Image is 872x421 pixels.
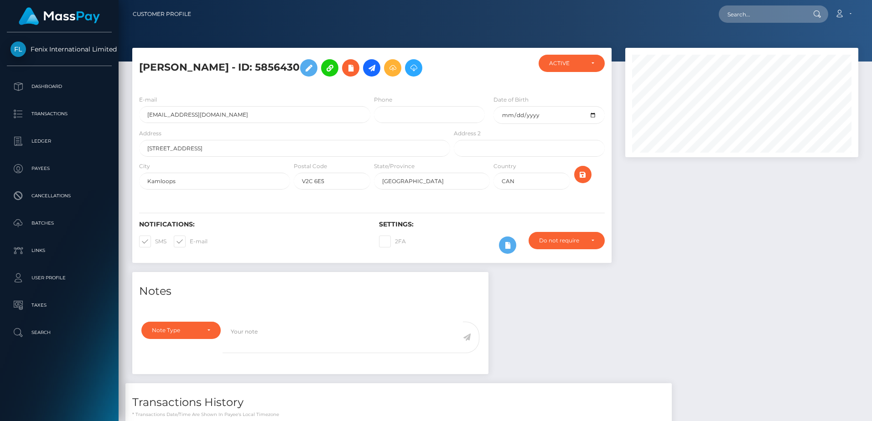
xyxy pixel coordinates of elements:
p: Transactions [10,107,108,121]
p: Ledger [10,134,108,148]
p: User Profile [10,271,108,285]
h6: Settings: [379,221,605,228]
a: Links [7,239,112,262]
a: Cancellations [7,185,112,207]
label: State/Province [374,162,415,170]
a: Ledger [7,130,112,153]
div: Note Type [152,327,200,334]
label: SMS [139,236,166,247]
span: Fenix International Limited [7,45,112,53]
button: Note Type [141,322,221,339]
label: City [139,162,150,170]
a: Transactions [7,103,112,125]
button: Do not require [529,232,605,249]
a: Search [7,321,112,344]
p: Dashboard [10,80,108,93]
label: 2FA [379,236,406,247]
label: Date of Birth [493,96,529,104]
img: MassPay Logo [19,7,100,25]
p: Payees [10,162,108,175]
label: E-mail [139,96,157,104]
div: Do not require [539,237,584,244]
a: User Profile [7,267,112,289]
a: Customer Profile [133,5,191,24]
p: Cancellations [10,189,108,203]
label: Postal Code [294,162,327,170]
label: Address 2 [454,129,481,138]
p: Links [10,244,108,257]
label: E-mail [174,236,208,247]
h4: Notes [139,283,482,299]
p: Taxes [10,298,108,312]
p: * Transactions date/time are shown in payee's local timezone [132,411,665,418]
h6: Notifications: [139,221,365,228]
a: Payees [7,157,112,180]
div: ACTIVE [549,60,584,67]
label: Address [139,129,161,138]
p: Batches [10,216,108,230]
a: Initiate Payout [363,59,380,77]
a: Dashboard [7,75,112,98]
label: Phone [374,96,392,104]
img: Fenix International Limited [10,41,26,57]
a: Batches [7,212,112,235]
h4: Transactions History [132,395,665,411]
input: Search... [719,5,805,23]
label: Country [493,162,516,170]
a: Taxes [7,294,112,317]
h5: [PERSON_NAME] - ID: 5856430 [139,55,445,81]
button: ACTIVE [539,55,605,72]
p: Search [10,326,108,339]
